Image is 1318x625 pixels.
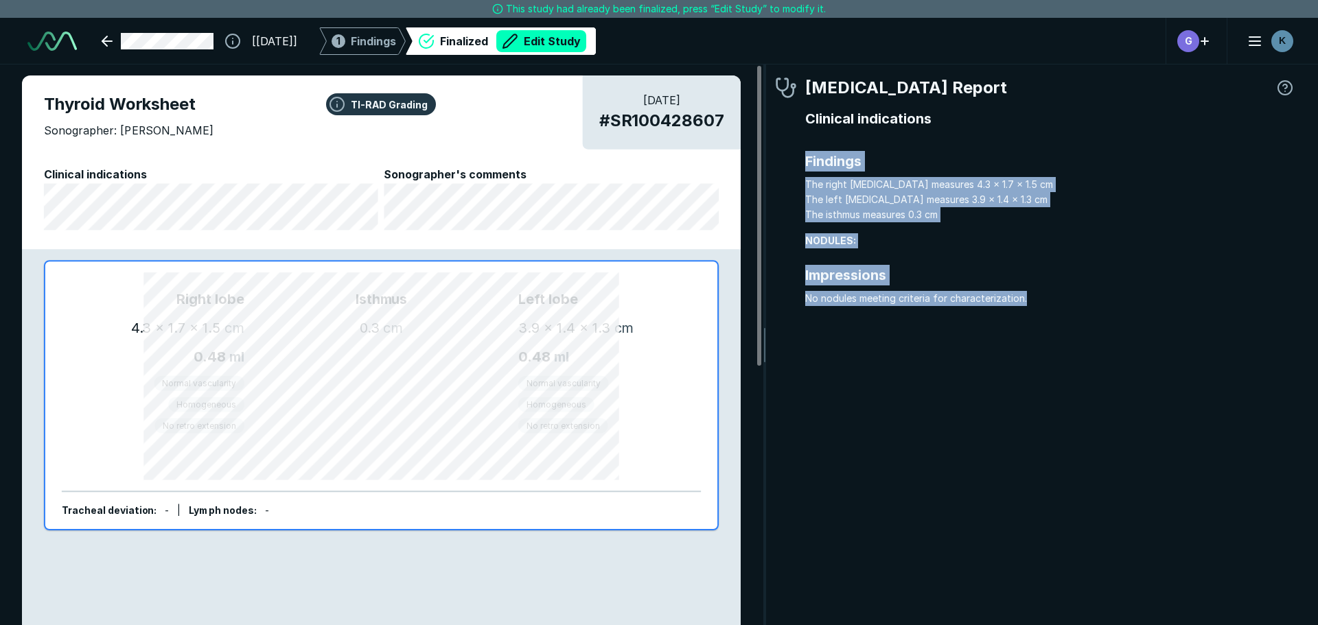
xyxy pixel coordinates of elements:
img: See-Mode Logo [27,32,77,51]
div: Finalized [440,30,586,52]
span: Homogeneous [176,398,236,410]
span: 0.48 [518,349,551,365]
button: Edit Study [496,30,586,52]
a: See-Mode Logo [22,26,82,56]
span: Findings [805,151,1296,172]
span: No nodules meeting criteria for characterization. [805,291,1296,306]
span: cm [224,320,244,336]
div: avatar-name [1271,30,1293,52]
span: Normal vascularity [162,377,236,390]
span: [[DATE]] [252,33,297,49]
span: 0.3 [360,320,380,336]
span: Impressions [805,265,1296,285]
div: avatar-name [1177,30,1199,52]
span: Normal vascularity [527,377,601,390]
span: ml [229,349,244,365]
span: Clinical indications [44,166,379,182]
span: No retro extension [163,419,236,432]
button: TI-RAD Grading [326,93,436,115]
div: 1Findings [319,27,406,55]
span: [DATE] [599,92,724,108]
span: cm [614,320,634,336]
span: [MEDICAL_DATA] Report [805,75,1007,100]
span: - [265,505,269,517]
button: avatar-name [1238,27,1296,55]
span: Lymph nodes : [189,505,257,517]
span: Thyroid Worksheet [44,92,719,117]
span: Clinical indications [805,108,1296,129]
span: G [1185,34,1192,48]
strong: NODULES: [805,235,856,246]
span: Isthmus [244,289,518,309]
div: FinalizedEdit Study [406,27,596,55]
span: 0.48 [194,349,226,365]
span: cm [383,320,403,336]
span: Left lobe [518,289,684,309]
span: Tracheal deviation : [62,505,157,517]
div: | [177,504,181,519]
span: K [1279,34,1286,48]
span: ml [554,349,569,365]
span: This study had already been finalized, press “Edit Study” to modify it. [506,1,826,16]
span: Homogeneous [527,398,586,410]
span: Sonographer's comments [384,166,719,182]
div: - [165,504,169,519]
span: # SR100428607 [599,108,724,133]
span: Right lobe [78,289,244,309]
span: 4.3 x 1.7 x 1.5 [131,320,221,336]
span: 1 [336,34,340,48]
span: Findings [351,33,396,49]
span: No retro extension [527,419,600,432]
span: Sonographer: [PERSON_NAME] [44,122,213,139]
span: 3.9 x 1.4 x 1.3 [518,320,610,336]
span: The right [MEDICAL_DATA] measures 4.3 x 1.7 x 1.5 cm The left [MEDICAL_DATA] measures 3.9 x 1.4 x... [805,177,1296,222]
